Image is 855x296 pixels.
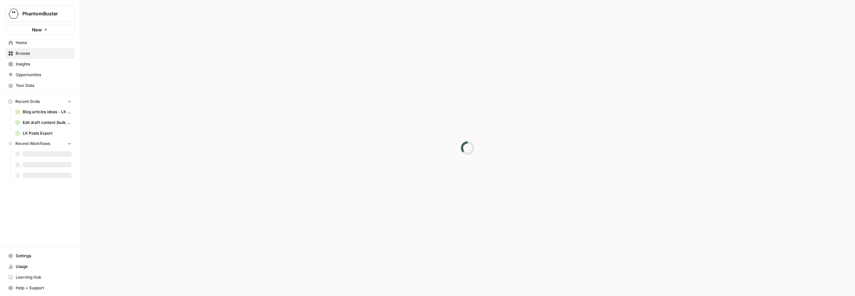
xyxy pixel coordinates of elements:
span: Browse [16,50,71,56]
a: Usage [5,261,74,272]
img: PhantomBuster Logo [8,8,20,20]
span: Recent Grids [15,99,40,105]
a: Edit draft content (bulk backlog)- one time grid [12,117,74,128]
span: New [32,26,42,33]
button: New [5,25,74,35]
span: Recent Workflows [15,141,50,147]
a: Insights [5,59,74,69]
a: Opportunities [5,69,74,80]
span: Usage [16,264,71,270]
a: Settings [5,251,74,261]
span: LK Posts Export [23,130,71,136]
span: Settings [16,253,71,259]
a: Your Data [5,80,74,91]
span: Learning Hub [16,274,71,280]
button: Recent Grids [5,97,74,107]
button: Recent Workflows [5,139,74,149]
span: Opportunities [16,72,71,78]
span: Edit draft content (bulk backlog)- one time grid [23,120,71,126]
a: LK Posts Export [12,128,74,139]
a: Home [5,37,74,48]
button: Help + Support [5,283,74,293]
a: Learning Hub [5,272,74,283]
span: Blog articles ideas - LK Lead Gen [23,109,71,115]
a: Blog articles ideas - LK Lead Gen [12,107,74,117]
span: Your Data [16,83,71,89]
button: Workspace: PhantomBuster [5,5,74,22]
span: PhantomBuster [22,10,63,17]
span: Help + Support [16,285,71,291]
span: Insights [16,61,71,67]
span: Home [16,40,71,46]
a: Browse [5,48,74,59]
